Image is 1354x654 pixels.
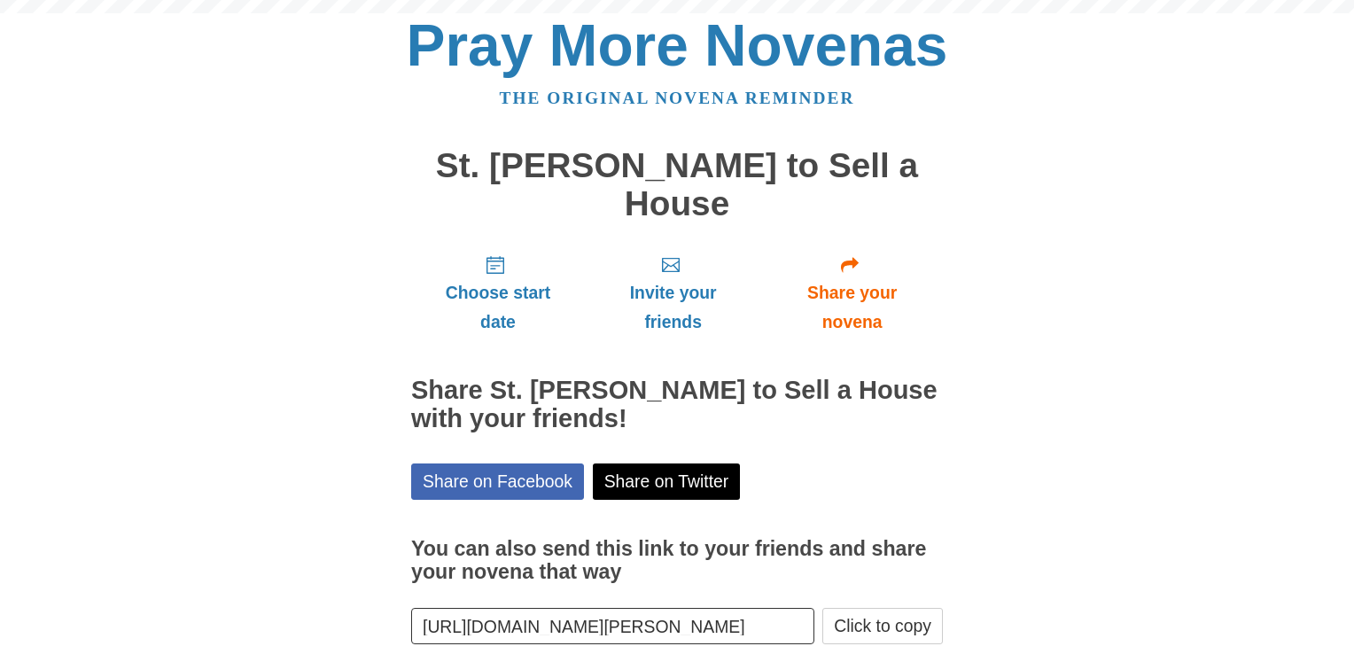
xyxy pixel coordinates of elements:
[411,463,584,500] a: Share on Facebook
[593,463,741,500] a: Share on Twitter
[585,240,761,346] a: Invite your friends
[407,12,948,78] a: Pray More Novenas
[761,240,943,346] a: Share your novena
[411,538,943,583] h3: You can also send this link to your friends and share your novena that way
[411,147,943,222] h1: St. [PERSON_NAME] to Sell a House
[429,278,567,337] span: Choose start date
[603,278,743,337] span: Invite your friends
[411,240,585,346] a: Choose start date
[500,89,855,107] a: The original novena reminder
[822,608,943,644] button: Click to copy
[411,377,943,433] h2: Share St. [PERSON_NAME] to Sell a House with your friends!
[779,278,925,337] span: Share your novena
